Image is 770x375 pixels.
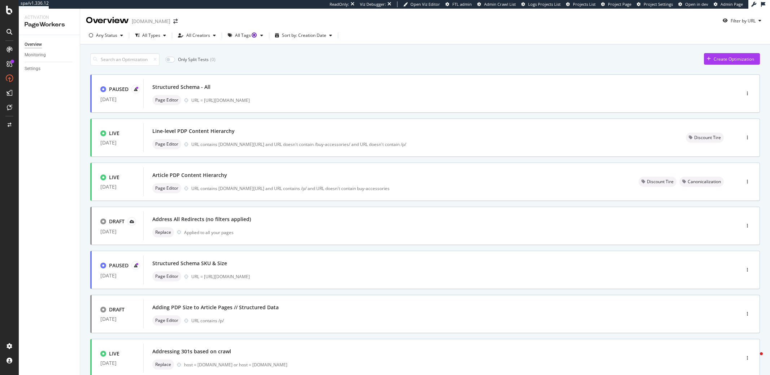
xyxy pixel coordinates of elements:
span: Page Editor [155,142,178,146]
div: neutral label [152,315,181,326]
div: [DATE] [100,360,135,366]
div: URL = [URL][DOMAIN_NAME] [191,273,709,280]
a: Overview [25,41,75,48]
div: [DATE] [100,229,135,234]
div: [DATE] [100,316,135,322]
span: Page Editor [155,186,178,190]
div: Only Split Tests [178,56,209,62]
div: Addressing 301s based on crawl [152,348,231,355]
span: Admin Page [721,1,743,7]
div: DRAFT [109,306,125,313]
div: PageWorkers [25,21,74,29]
div: Applied to all your pages [184,229,234,236]
div: All Types [142,33,160,38]
div: Structured Schema - All [152,83,210,91]
div: Settings [25,65,40,73]
a: Open in dev [678,1,708,7]
div: [DATE] [100,96,135,102]
div: neutral label [152,183,181,193]
div: Create Optimization [714,56,754,62]
span: Replace [155,230,171,234]
div: Overview [86,14,129,27]
div: neutral label [639,177,677,187]
iframe: Intercom live chat [745,350,763,368]
button: Any Status [86,30,126,41]
span: Open in dev [685,1,708,7]
div: [DATE] [100,273,135,279]
div: neutral label [152,139,181,149]
button: All TagsTooltip anchor [225,30,266,41]
div: DRAFT [109,218,125,225]
span: Discount Tire [647,180,674,184]
span: FTL admin [452,1,472,7]
a: Admin Page [714,1,743,7]
span: Canonicalization [688,180,721,184]
div: host = [DOMAIN_NAME] or host = [DOMAIN_NAME] [184,362,709,368]
div: ReadOnly: [330,1,349,7]
div: arrow-right-arrow-left [173,19,178,24]
span: Admin Crawl List [484,1,516,7]
div: ( 0 ) [210,56,216,62]
div: LIVE [109,350,119,357]
div: All Creators [186,33,210,38]
a: Admin Crawl List [477,1,516,7]
div: LIVE [109,174,119,181]
div: Overview [25,41,42,48]
div: PAUSED [109,86,129,93]
span: Page Editor [155,274,178,279]
div: URL = [URL][DOMAIN_NAME] [191,97,709,103]
button: Create Optimization [704,53,760,65]
div: Adding PDP Size to Article Pages // Structured Data [152,304,279,311]
a: Projects List [566,1,596,7]
span: Open Viz Editor [410,1,440,7]
button: Sort by: Creation Date [272,30,335,41]
div: Address All Redirects (no filters applied) [152,216,251,223]
a: Project Settings [637,1,673,7]
div: Tooltip anchor [251,32,257,38]
span: Discount Tire [694,135,721,140]
div: PAUSED [109,262,129,269]
button: All Creators [175,30,219,41]
span: Page Editor [155,98,178,102]
span: Page Editor [155,318,178,323]
span: Projects List [573,1,596,7]
div: URL contains [DOMAIN_NAME][URL] and URL doesn't contain /buy-accessories/ and URL doesn't contain... [191,141,669,147]
div: URL contains /p/ [191,318,709,324]
div: Article PDP Content Hierarchy [152,172,227,179]
a: Logs Projects List [521,1,561,7]
div: Activation [25,14,74,21]
div: [DATE] [100,140,135,146]
button: All Types [132,30,169,41]
div: Line-level PDP Content Hierarchy [152,128,235,135]
div: Any Status [96,33,117,38]
div: Filter by URL [731,18,756,24]
a: Settings [25,65,75,73]
div: neutral label [152,271,181,281]
a: Open Viz Editor [403,1,440,7]
a: FTL admin [445,1,472,7]
span: Project Settings [644,1,673,7]
span: Replace [155,362,171,367]
div: URL contains [DOMAIN_NAME][URL] and URL contains /p/ and URL doesn't contain buy-accessories [191,185,621,191]
div: neutral label [152,227,174,237]
div: Sort by: Creation Date [282,33,326,38]
div: Monitoring [25,51,46,59]
input: Search an Optimization [90,53,160,66]
button: Filter by URL [720,15,764,26]
div: neutral label [679,177,724,187]
span: Project Page [608,1,631,7]
span: Logs Projects List [528,1,561,7]
div: neutral label [152,95,181,105]
div: [DATE] [100,184,135,190]
div: Structured Schema SKU & Size [152,260,227,267]
a: Project Page [601,1,631,7]
div: Viz Debugger: [360,1,386,7]
div: neutral label [686,133,724,143]
div: [DOMAIN_NAME] [132,18,170,25]
a: Monitoring [25,51,75,59]
div: All Tags [235,33,257,38]
div: LIVE [109,130,119,137]
div: neutral label [152,359,174,370]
